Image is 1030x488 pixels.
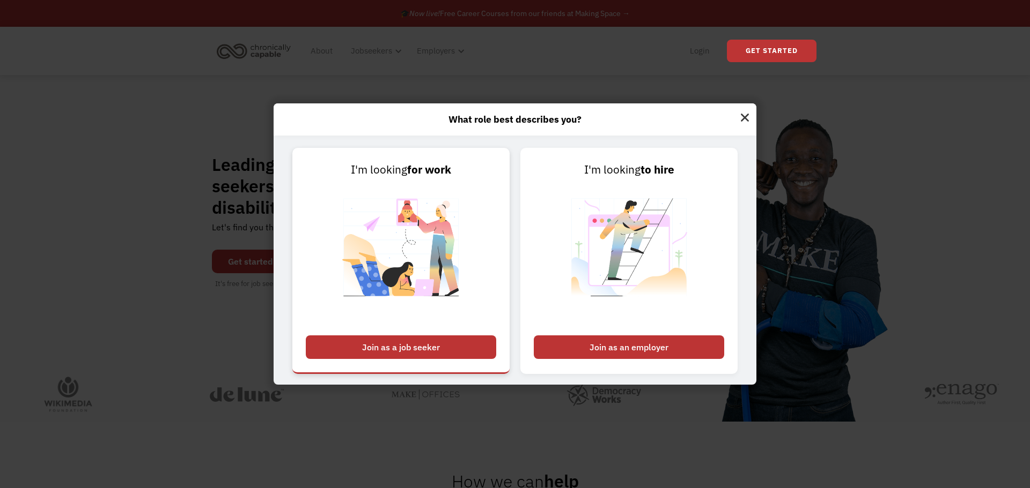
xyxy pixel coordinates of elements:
[344,34,405,68] div: Jobseekers
[292,148,510,374] a: I'm lookingfor workJoin as a job seeker
[306,335,496,359] div: Join as a job seeker
[520,148,738,374] a: I'm lookingto hireJoin as an employer
[534,161,724,178] div: I'm looking
[727,40,816,62] a: Get Started
[334,178,468,330] img: Chronically Capable Personalized Job Matching
[351,44,392,57] div: Jobseekers
[641,162,674,177] strong: to hire
[214,39,299,63] a: home
[306,161,496,178] div: I'm looking
[304,34,339,68] a: About
[214,39,294,63] img: Chronically Capable logo
[448,113,582,125] strong: What role best describes you?
[407,162,451,177] strong: for work
[534,335,724,359] div: Join as an employer
[410,34,468,68] div: Employers
[683,34,716,68] a: Login
[417,44,455,57] div: Employers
